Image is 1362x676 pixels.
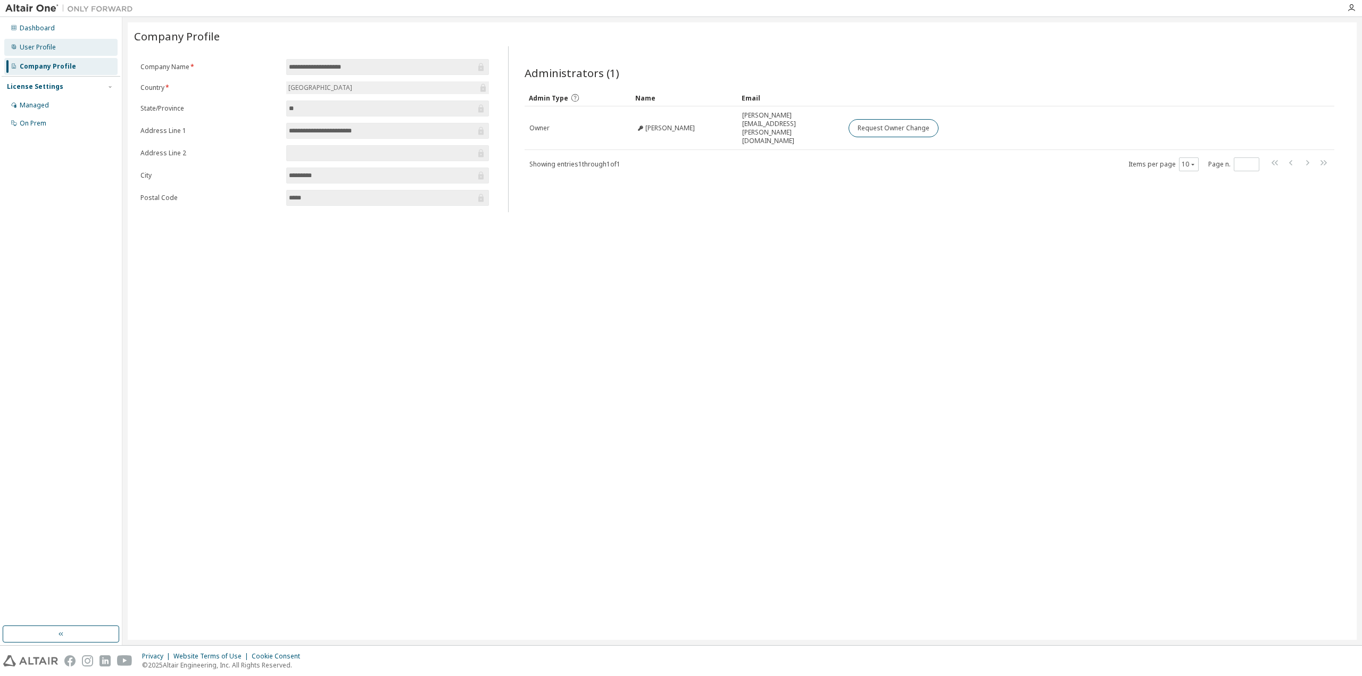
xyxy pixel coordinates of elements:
div: On Prem [20,119,46,128]
button: 10 [1182,160,1196,169]
div: Website Terms of Use [173,652,252,661]
div: Company Profile [20,62,76,71]
label: Company Name [140,63,280,71]
span: Administrators (1) [525,65,619,80]
label: City [140,171,280,180]
div: Name [635,89,733,106]
span: Page n. [1208,157,1259,171]
div: User Profile [20,43,56,52]
span: [PERSON_NAME] [645,124,695,132]
label: State/Province [140,104,280,113]
div: Dashboard [20,24,55,32]
div: Privacy [142,652,173,661]
div: Email [742,89,840,106]
label: Country [140,84,280,92]
label: Address Line 2 [140,149,280,157]
label: Postal Code [140,194,280,202]
img: youtube.svg [117,655,132,666]
p: © 2025 Altair Engineering, Inc. All Rights Reserved. [142,661,306,670]
div: License Settings [7,82,63,91]
img: facebook.svg [64,655,76,666]
img: instagram.svg [82,655,93,666]
img: altair_logo.svg [3,655,58,666]
button: Request Owner Change [849,119,939,137]
label: Address Line 1 [140,127,280,135]
span: [PERSON_NAME][EMAIL_ADDRESS][PERSON_NAME][DOMAIN_NAME] [742,111,839,145]
span: Items per page [1128,157,1199,171]
span: Owner [529,124,550,132]
span: Company Profile [134,29,220,44]
div: [GEOGRAPHIC_DATA] [287,82,354,94]
img: Altair One [5,3,138,14]
div: [GEOGRAPHIC_DATA] [286,81,489,94]
img: linkedin.svg [99,655,111,666]
span: Admin Type [529,94,568,103]
div: Cookie Consent [252,652,306,661]
div: Managed [20,101,49,110]
span: Showing entries 1 through 1 of 1 [529,160,620,169]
